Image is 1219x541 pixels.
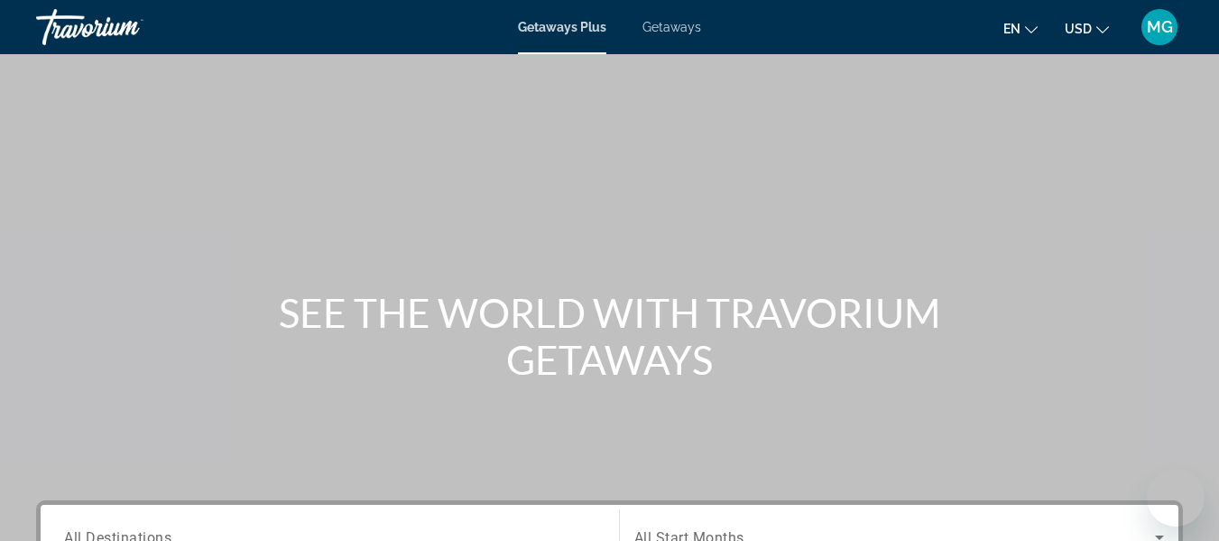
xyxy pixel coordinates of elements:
button: Change currency [1065,15,1109,42]
a: Travorium [36,4,217,51]
span: en [1003,22,1020,36]
iframe: Button to launch messaging window [1147,469,1205,527]
a: Getaways Plus [518,20,606,34]
h1: SEE THE WORLD WITH TRAVORIUM GETAWAYS [272,289,948,383]
span: USD [1065,22,1092,36]
a: Getaways [642,20,701,34]
button: Change language [1003,15,1038,42]
span: MG [1147,18,1173,36]
button: User Menu [1136,8,1183,46]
